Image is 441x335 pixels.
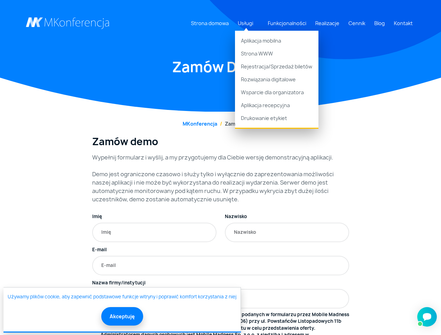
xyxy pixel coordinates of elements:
[101,307,143,326] button: Akceptuję
[92,136,349,148] h3: Zamów demo
[92,213,102,220] label: Imię
[8,293,236,300] a: Używamy plików cookie, aby zapewnić podstawowe funkcje witryny i poprawić komfort korzystania z niej
[92,246,107,253] label: E-mail
[313,17,342,30] a: Realizacje
[235,47,318,60] a: Strona WWW
[235,86,318,99] a: Wsparcie dla organizatora
[225,223,349,242] input: Nazwisko
[372,17,388,30] a: Blog
[235,99,318,112] a: Aplikacja recepcyjna
[235,60,318,73] a: Rejestracja/Sprzedaż biletów
[188,17,231,30] a: Strona domowa
[92,170,349,203] p: Demo jest ograniczone czasowo i służy tylko i wyłącznie do zaprezentowania możliwości naszej apli...
[265,17,309,30] a: Funkcjonalności
[92,223,216,242] input: Imię
[235,112,318,128] a: Drukowanie etykiet
[26,120,416,127] nav: breadcrumb
[235,31,318,47] a: Aplikacja mobilna
[92,153,349,162] p: Wypełnij formularz i wyślij, a my przygotujemy dla Ciebie wersję demonstracyjną aplikacji.
[346,17,368,30] a: Cennik
[235,73,318,86] a: Rozwiązania digitalowe
[92,256,349,275] input: E-mail
[92,280,146,286] label: Nazwa firmy/instytucji
[217,120,258,127] li: Zamów DEMO
[235,17,256,30] a: Usługi
[391,17,416,30] a: Kontakt
[26,58,416,76] h1: Zamów DEMO
[417,307,437,327] iframe: Smartsupp widget button
[225,213,247,220] label: Nazwisko
[183,120,217,127] a: MKonferencja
